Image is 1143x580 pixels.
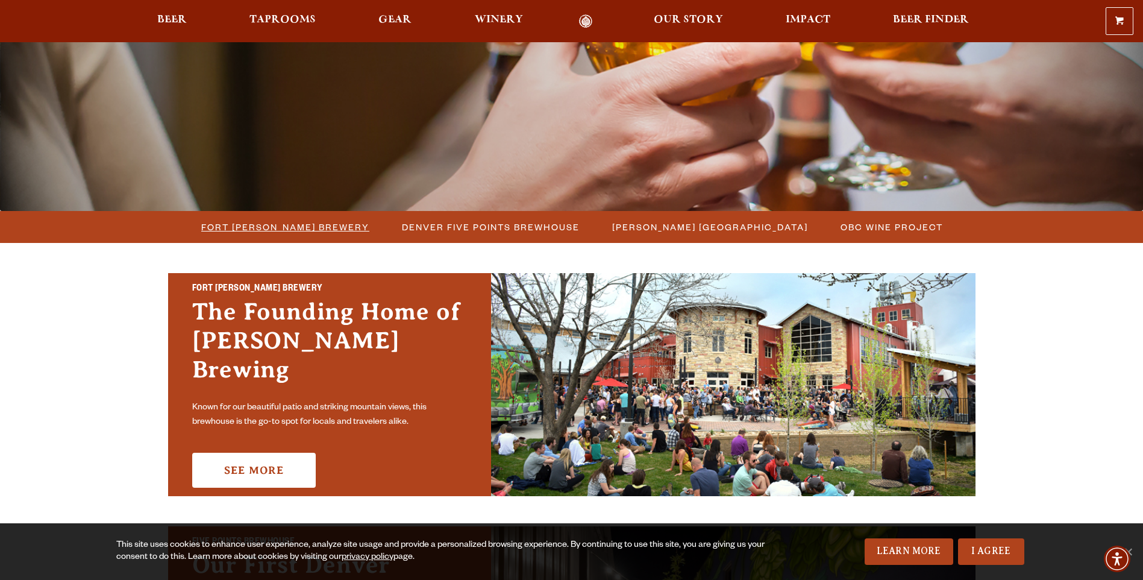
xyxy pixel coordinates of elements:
[371,14,419,28] a: Gear
[958,538,1024,565] a: I Agree
[841,218,943,236] span: OBC Wine Project
[467,14,531,28] a: Winery
[192,282,467,297] h2: Fort [PERSON_NAME] Brewery
[192,297,467,396] h3: The Founding Home of [PERSON_NAME] Brewing
[491,273,975,496] img: Fort Collins Brewery & Taproom'
[194,218,375,236] a: Fort [PERSON_NAME] Brewery
[786,15,830,25] span: Impact
[605,218,814,236] a: [PERSON_NAME] [GEOGRAPHIC_DATA]
[201,218,369,236] span: Fort [PERSON_NAME] Brewery
[1104,546,1130,572] div: Accessibility Menu
[885,14,977,28] a: Beer Finder
[475,15,523,25] span: Winery
[116,540,766,564] div: This site uses cookies to enhance user experience, analyze site usage and provide a personalized ...
[865,538,953,565] a: Learn More
[149,14,195,28] a: Beer
[646,14,731,28] a: Our Story
[778,14,838,28] a: Impact
[563,14,609,28] a: Odell Home
[833,218,949,236] a: OBC Wine Project
[242,14,324,28] a: Taprooms
[402,218,580,236] span: Denver Five Points Brewhouse
[157,15,187,25] span: Beer
[378,15,412,25] span: Gear
[249,15,316,25] span: Taprooms
[192,453,316,488] a: See More
[395,218,586,236] a: Denver Five Points Brewhouse
[654,15,723,25] span: Our Story
[893,15,969,25] span: Beer Finder
[192,401,467,430] p: Known for our beautiful patio and striking mountain views, this brewhouse is the go-to spot for l...
[612,218,808,236] span: [PERSON_NAME] [GEOGRAPHIC_DATA]
[342,553,393,563] a: privacy policy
